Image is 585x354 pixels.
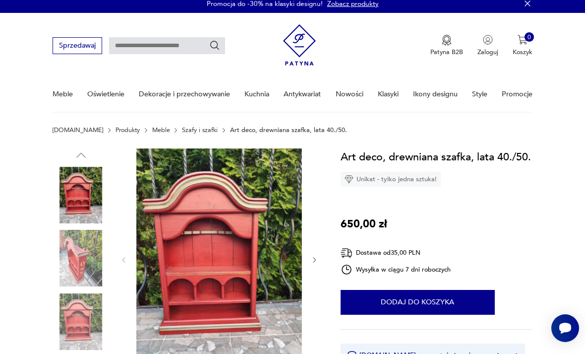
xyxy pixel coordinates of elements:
[53,230,109,286] img: Zdjęcie produktu Art deco, drewniana szafka, lata 40./50.
[477,48,498,57] p: Zaloguj
[551,314,579,342] iframe: Smartsupp widget button
[182,127,218,134] a: Szafy i szafki
[345,175,353,184] img: Ikona diamentu
[53,167,109,223] img: Zdjęcie produktu Art deco, drewniana szafka, lata 40./50.
[525,32,534,42] div: 0
[284,77,321,111] a: Antykwariat
[430,48,463,57] p: Patyna B2B
[513,35,532,57] button: 0Koszyk
[53,43,102,49] a: Sprzedawaj
[53,37,102,54] button: Sprzedawaj
[283,21,316,69] img: Patyna - sklep z meblami i dekoracjami vintage
[116,127,140,134] a: Produkty
[209,40,220,51] button: Szukaj
[341,172,441,187] div: Unikat - tylko jedna sztuka!
[341,247,352,259] img: Ikona dostawy
[430,35,463,57] a: Ikona medaluPatyna B2B
[477,35,498,57] button: Zaloguj
[341,264,451,276] div: Wysyłka w ciągu 7 dni roboczych
[341,247,451,259] div: Dostawa od 35,00 PLN
[230,127,347,134] p: Art deco, drewniana szafka, lata 40./50.
[442,35,452,46] img: Ikona medalu
[152,127,170,134] a: Meble
[378,77,399,111] a: Klasyki
[53,293,109,350] img: Zdjęcie produktu Art deco, drewniana szafka, lata 40./50.
[336,77,363,111] a: Nowości
[483,35,493,45] img: Ikonka użytkownika
[139,77,230,111] a: Dekoracje i przechowywanie
[341,215,387,232] p: 650,00 zł
[87,77,124,111] a: Oświetlenie
[53,77,73,111] a: Meble
[518,35,527,45] img: Ikona koszyka
[430,35,463,57] button: Patyna B2B
[53,127,103,134] a: [DOMAIN_NAME]
[341,148,531,165] h1: Art deco, drewniana szafka, lata 40./50.
[513,48,532,57] p: Koszyk
[413,77,458,111] a: Ikony designu
[472,77,487,111] a: Style
[341,290,495,315] button: Dodaj do koszyka
[244,77,269,111] a: Kuchnia
[502,77,532,111] a: Promocje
